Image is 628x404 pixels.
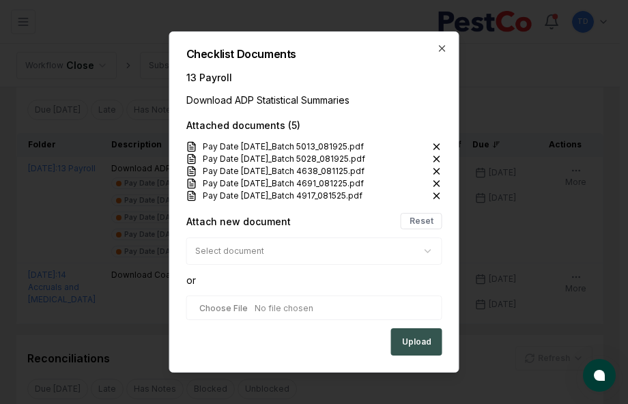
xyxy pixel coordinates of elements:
a: Pay Date [DATE]_Batch 4917_081525.pdf [186,190,379,202]
a: Pay Date [DATE]_Batch 4691_081225.pdf [186,177,380,190]
div: Attach new document [186,214,291,229]
div: 13 Payroll [186,70,442,85]
h2: Checklist Documents [186,48,442,59]
button: Reset [401,213,442,229]
a: Pay Date [DATE]_Batch 5028_081925.pdf [186,153,382,165]
div: Download ADP Statistical Summaries [186,93,442,107]
a: Pay Date [DATE]_Batch 4638_081125.pdf [186,165,381,177]
button: Upload [391,328,442,356]
a: Pay Date [DATE]_Batch 5013_081925.pdf [186,141,380,153]
div: or [186,273,442,287]
div: Attached documents ( 5 ) [186,118,442,132]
